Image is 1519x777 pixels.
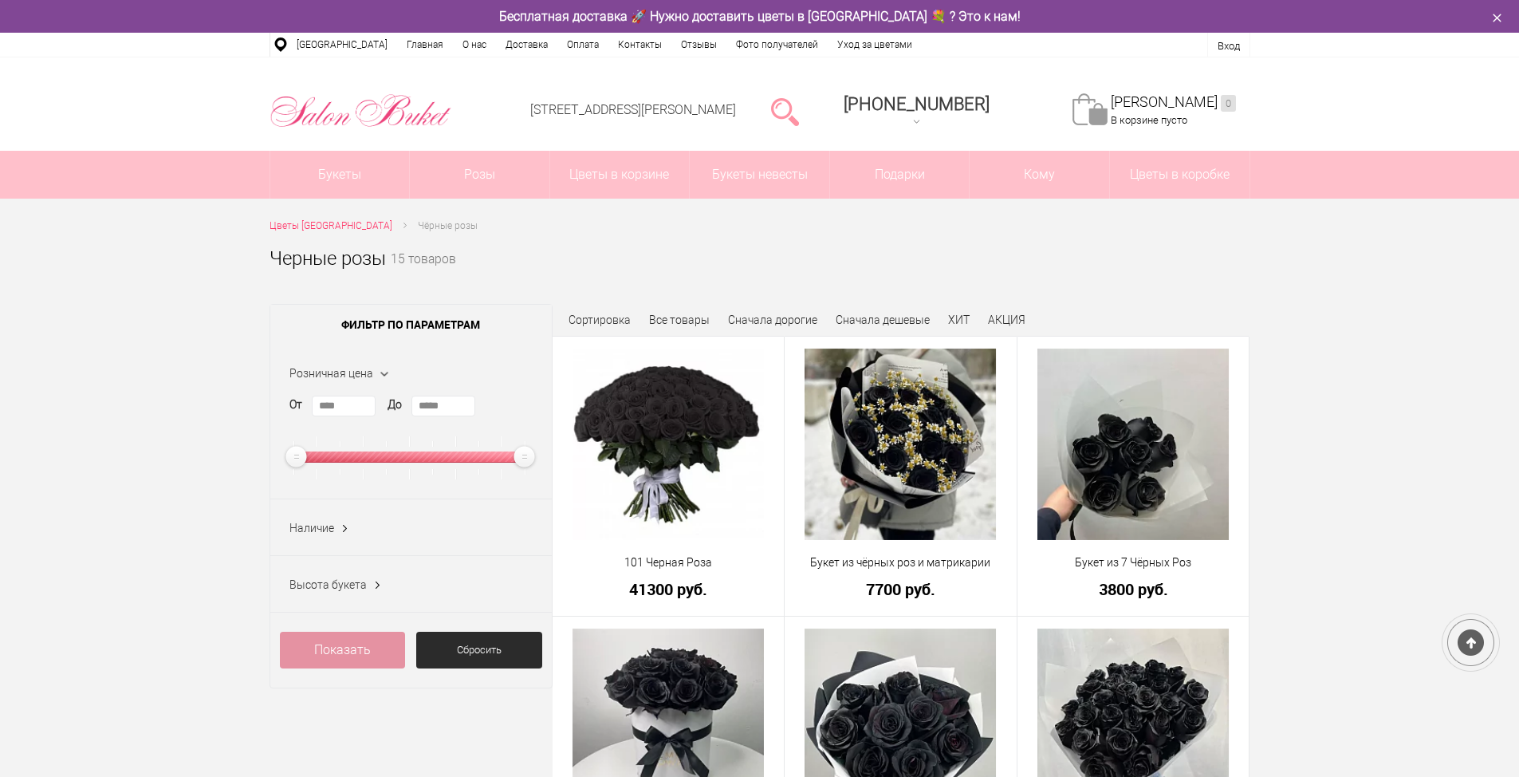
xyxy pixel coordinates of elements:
span: [PHONE_NUMBER] [844,94,990,114]
a: Букеты невесты [690,151,829,199]
img: 101 Черная Роза [573,349,764,540]
a: 7700 руб. [795,581,1006,598]
a: [PHONE_NUMBER] [834,89,999,134]
a: Сначала дорогие [728,314,817,326]
span: Наличие [289,522,334,534]
ins: 0 [1221,95,1236,112]
span: Розничная цена [289,367,373,380]
img: Цветы Нижний Новгород [270,90,452,132]
a: [PERSON_NAME] [1111,93,1236,112]
a: Главная [397,33,453,57]
span: Цветы [GEOGRAPHIC_DATA] [270,220,392,231]
a: Сначала дешевые [836,314,930,326]
img: Букет из чёрных роз и матрикарии [805,349,996,540]
a: Оплата [557,33,608,57]
a: О нас [453,33,496,57]
a: Доставка [496,33,557,57]
span: Высота букета [289,578,367,591]
a: Букет из 7 Чёрных Роз [1028,554,1239,571]
div: Бесплатная доставка 🚀 Нужно доставить цветы в [GEOGRAPHIC_DATA] 💐 ? Это к нам! [258,8,1262,25]
a: Все товары [649,314,710,326]
a: [STREET_ADDRESS][PERSON_NAME] [530,102,736,117]
a: Уход за цветами [828,33,922,57]
img: Букет из 7 Чёрных Роз [1037,349,1229,540]
a: Показать [280,632,406,669]
span: Чёрные розы [418,220,478,231]
a: Вход [1218,40,1240,52]
span: Кому [970,151,1109,199]
h1: Черные розы [270,244,386,273]
a: [GEOGRAPHIC_DATA] [287,33,397,57]
span: Фильтр по параметрам [270,305,552,345]
span: В корзине пусто [1111,114,1187,126]
a: Контакты [608,33,671,57]
a: Цветы в корзине [550,151,690,199]
a: Букет из чёрных роз и матрикарии [795,554,1006,571]
a: Фото получателей [726,33,828,57]
label: От [289,396,302,413]
a: Розы [410,151,549,199]
label: До [388,396,402,413]
a: 101 Черная Роза [563,554,774,571]
a: Букеты [270,151,410,199]
a: ХИТ [948,314,970,326]
span: Сортировка [569,314,631,326]
a: Сбросить [416,632,542,669]
a: Цветы в коробке [1110,151,1249,199]
a: Цветы [GEOGRAPHIC_DATA] [270,218,392,235]
small: 15 товаров [391,254,456,292]
a: Отзывы [671,33,726,57]
a: Подарки [830,151,970,199]
a: 41300 руб. [563,581,774,598]
a: 3800 руб. [1028,581,1239,598]
a: АКЦИЯ [988,314,1025,326]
